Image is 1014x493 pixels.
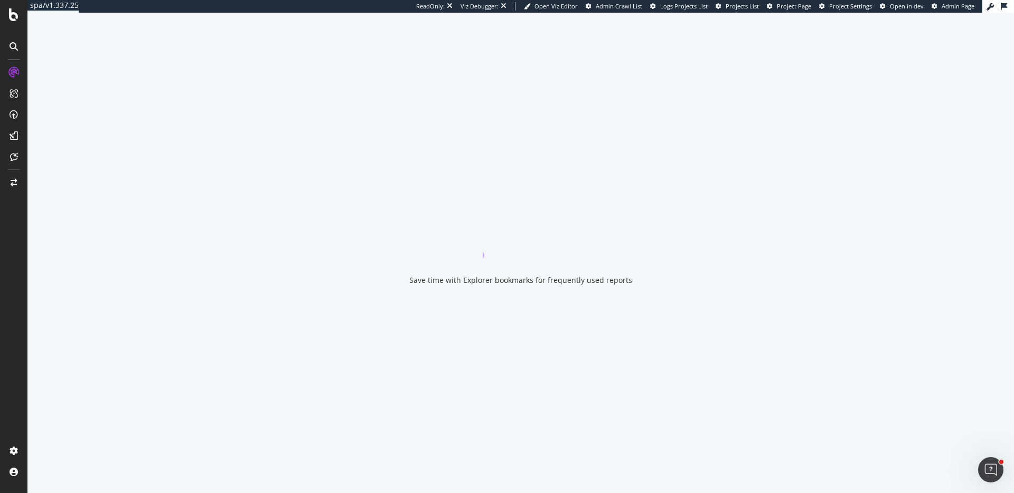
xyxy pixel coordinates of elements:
[586,2,642,11] a: Admin Crawl List
[534,2,578,10] span: Open Viz Editor
[767,2,811,11] a: Project Page
[524,2,578,11] a: Open Viz Editor
[650,2,708,11] a: Logs Projects List
[461,2,499,11] div: Viz Debugger:
[409,275,632,286] div: Save time with Explorer bookmarks for frequently used reports
[716,2,759,11] a: Projects List
[726,2,759,10] span: Projects List
[596,2,642,10] span: Admin Crawl List
[483,220,559,258] div: animation
[416,2,445,11] div: ReadOnly:
[880,2,924,11] a: Open in dev
[819,2,872,11] a: Project Settings
[942,2,974,10] span: Admin Page
[978,457,1003,482] iframe: Intercom live chat
[890,2,924,10] span: Open in dev
[660,2,708,10] span: Logs Projects List
[932,2,974,11] a: Admin Page
[829,2,872,10] span: Project Settings
[777,2,811,10] span: Project Page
